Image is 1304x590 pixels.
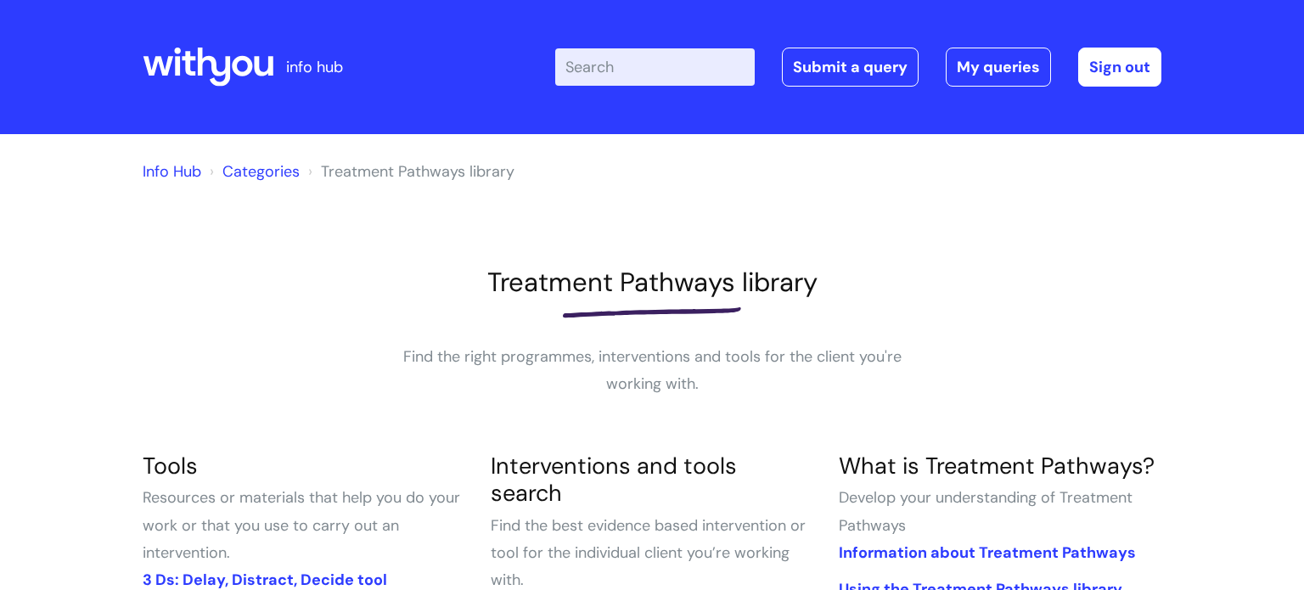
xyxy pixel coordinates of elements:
span: Resources or materials that help you do your work or that you use to carry out an intervention. [143,487,460,563]
h1: Treatment Pathways library [143,267,1161,298]
a: Info Hub [143,161,201,182]
input: Search [555,48,755,86]
a: Interventions and tools search [491,451,737,508]
a: Categories [222,161,300,182]
p: Find the right programmes, interventions and tools for the client you're working with. [397,343,907,398]
a: Tools [143,451,198,480]
li: Solution home [205,158,300,185]
a: Information about Treatment Pathways [839,542,1136,563]
a: What is Treatment Pathways? [839,451,1155,480]
div: | - [555,48,1161,87]
p: info hub [286,53,343,81]
a: My queries [946,48,1051,87]
li: Treatment Pathways library [304,158,514,185]
a: Sign out [1078,48,1161,87]
a: Submit a query [782,48,919,87]
a: 3 Ds: Delay, Distract, Decide tool [143,570,387,590]
span: Develop your understanding of Treatment Pathways [839,487,1133,535]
